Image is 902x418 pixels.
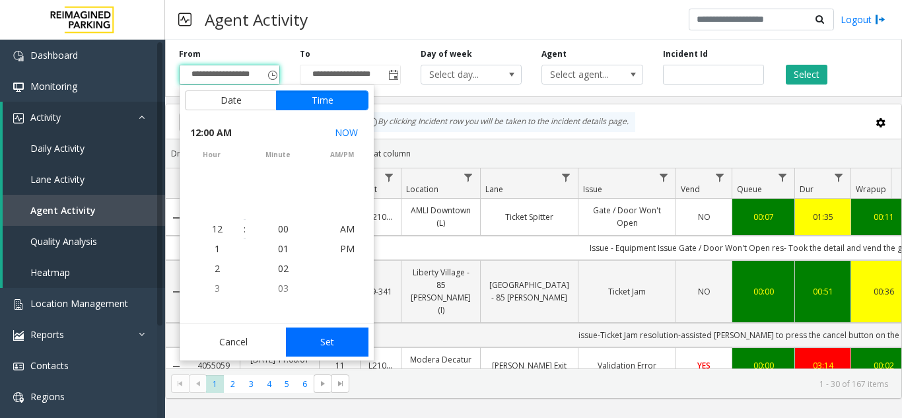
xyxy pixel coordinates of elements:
a: 00:51 [803,285,843,298]
a: [PERSON_NAME] Exit [489,359,570,372]
h3: Agent Activity [198,3,314,36]
span: Location Management [30,297,128,310]
img: 'icon' [13,113,24,123]
span: hour [180,150,244,160]
label: Day of week [421,48,472,60]
a: Ticket Spitter [489,211,570,223]
img: pageIcon [178,3,191,36]
a: Modera Decatur (L) [409,353,472,378]
span: Go to the next page [318,378,328,389]
a: [GEOGRAPHIC_DATA] - 85 [PERSON_NAME] [489,279,570,304]
label: Incident Id [663,48,708,60]
span: Toggle popup [265,65,279,84]
button: Time tab [276,90,368,110]
button: Set [286,328,369,357]
span: Lane Activity [30,173,85,186]
span: Queue [737,184,762,195]
a: Logout [841,13,885,26]
a: AMLI Downtown (L) [409,204,472,229]
img: 'icon' [13,330,24,341]
a: NO [684,211,724,223]
label: From [179,48,201,60]
a: Quality Analysis [3,226,165,257]
span: Location [406,184,438,195]
a: Collapse Details [166,213,187,223]
a: Validation Error [586,359,668,372]
div: Drag a column header and drop it here to group by that column [166,142,901,165]
a: L21063900 [368,211,393,223]
a: 00:07 [740,211,786,223]
img: logout [875,13,885,26]
span: AM [340,223,355,235]
span: Go to the last page [335,378,346,389]
a: Lot Filter Menu [380,168,398,186]
span: Page 3 [242,375,260,393]
a: NO [684,285,724,298]
span: Page 5 [278,375,296,393]
span: Toggle popup [386,65,400,84]
a: Collapse Details [166,287,187,297]
span: Contacts [30,359,69,372]
span: Issue [583,184,602,195]
a: 00:00 [740,359,786,372]
a: 01:35 [803,211,843,223]
span: Regions [30,390,65,403]
span: YES [697,360,711,371]
img: 'icon' [13,361,24,372]
a: Activity [3,102,165,133]
div: By clicking Incident row you will be taken to the incident details page. [361,112,635,132]
a: Gate / Door Won't Open [586,204,668,229]
button: Date tab [185,90,277,110]
a: 03:14 [803,359,843,372]
span: NO [698,286,711,297]
a: Issue Filter Menu [655,168,673,186]
button: Select [786,65,827,85]
a: 00:00 [740,285,786,298]
span: 2 [215,262,220,275]
span: Dur [800,184,814,195]
span: Vend [681,184,700,195]
a: YES [684,359,724,372]
span: Lane [485,184,503,195]
button: Select now [330,121,363,145]
span: Page 6 [296,375,314,393]
span: 12:00 AM [190,123,232,142]
span: Monitoring [30,80,77,92]
label: Agent [541,48,567,60]
span: PM [340,242,355,255]
span: Page 4 [260,375,278,393]
a: Agent Activity [3,195,165,226]
span: 02 [278,262,289,275]
kendo-pager-info: 1 - 30 of 167 items [357,378,888,390]
img: 'icon' [13,82,24,92]
a: Queue Filter Menu [774,168,792,186]
span: 03 [278,282,289,295]
span: Quality Analysis [30,235,97,248]
a: Dur Filter Menu [830,168,848,186]
span: Heatmap [30,266,70,279]
a: Ticket Jam [586,285,668,298]
button: Cancel [185,328,282,357]
span: Page 2 [224,375,242,393]
img: 'icon' [13,299,24,310]
span: Activity [30,111,61,123]
span: Select agent... [542,65,622,84]
a: Liberty Village - 85 [PERSON_NAME] (I) [409,266,472,317]
span: minute [246,150,310,160]
span: 01 [278,242,289,255]
img: 'icon' [13,51,24,61]
a: Heatmap [3,257,165,288]
a: 11 [328,359,352,372]
a: Location Filter Menu [460,168,477,186]
span: AM/PM [310,150,374,160]
a: Collapse Details [166,361,187,372]
a: 4055059 [195,359,232,372]
span: 1 [215,242,220,255]
span: 3 [215,282,220,295]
